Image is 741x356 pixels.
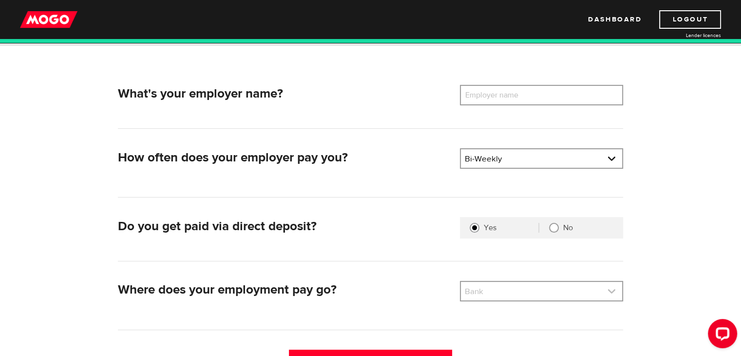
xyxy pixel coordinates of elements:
h2: How often does your employer pay you? [118,150,452,165]
h2: Where does your employment pay go? [118,282,452,297]
label: Employer name [460,85,538,105]
img: mogo_logo-11ee424be714fa7cbb0f0f49df9e16ec.png [20,10,77,29]
input: Yes [470,223,479,233]
iframe: LiveChat chat widget [700,315,741,356]
a: Logout [659,10,721,29]
label: No [563,223,613,233]
label: Yes [484,223,538,233]
h2: Do you get paid via direct deposit? [118,219,452,234]
a: Dashboard [588,10,642,29]
h2: What's your employer name? [118,86,452,101]
a: Lender licences [648,32,721,39]
input: No [549,223,559,233]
